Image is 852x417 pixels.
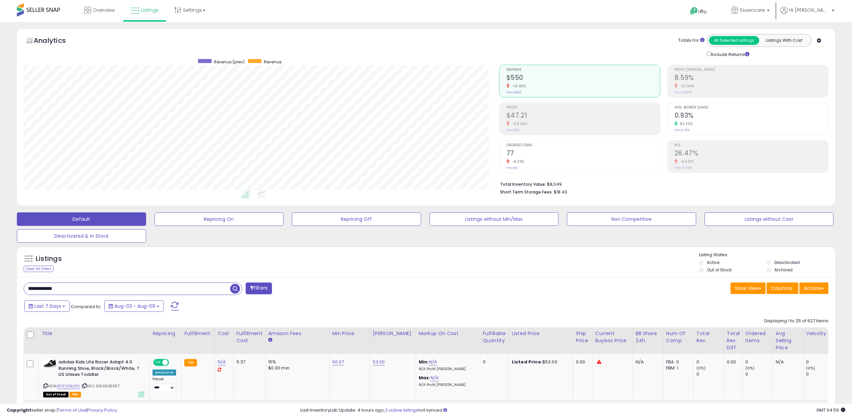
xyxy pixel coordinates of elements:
div: FBA: 0 [666,359,688,365]
div: Title [42,330,147,337]
a: B08S9BJDPL [57,383,80,389]
a: Hi [PERSON_NAME] [780,7,834,22]
span: $18.43 [554,189,567,195]
h2: $47.21 [506,112,660,121]
b: Max: [419,375,431,381]
div: Markup on Cost [419,330,477,337]
span: ROI [675,144,828,147]
small: (0%) [806,365,816,371]
div: Total Rev. [696,330,721,344]
span: Ordered Items [506,144,660,147]
small: (0%) [696,365,706,371]
div: seller snap | | [7,407,117,414]
img: 41VdbCFllQL._SL40_.jpg [43,359,57,368]
small: 82.35% [678,121,693,126]
span: Hi [PERSON_NAME] [789,7,830,13]
div: N/A [776,359,798,365]
small: Prev: $683 [506,90,521,94]
div: Min Price [332,330,367,337]
span: Revenue [506,68,660,72]
div: Avg Selling Price [776,330,800,351]
button: Repricing Off [292,212,421,226]
a: N/A [218,359,226,365]
small: Prev: 16.50% [675,90,692,94]
div: Listed Price [512,330,570,337]
div: 0.00 [727,359,737,365]
div: Fulfillment [184,330,212,337]
div: 0 [745,371,773,377]
div: 0.00 [576,359,587,365]
div: Preset: [153,377,176,392]
div: Amazon AI [153,369,176,376]
button: All Selected Listings [709,36,759,45]
p: N/A Profit [PERSON_NAME] [419,367,475,371]
button: Save View [731,282,766,294]
label: Out of Stock [707,267,732,273]
div: Total Rev. Diff. [727,330,740,351]
p: N/A Profit [PERSON_NAME] [419,383,475,387]
strong: Copyright [7,407,31,413]
small: FBA [184,359,197,366]
button: Default [17,212,146,226]
div: Ordered Items [745,330,770,344]
div: 0 [483,359,504,365]
div: 0 [696,371,724,377]
li: $8,049 [500,180,823,188]
h2: 26.47% [675,149,828,158]
div: 0 [745,359,773,365]
div: Num of Comp. [666,330,691,344]
div: ASIN: [43,359,144,396]
button: Aug-03 - Aug-09 [104,300,164,312]
button: Actions [799,282,828,294]
span: Profit [506,106,660,110]
a: N/A [429,359,437,365]
div: Last InventoryLab Update: 4 hours ago, not synced. [300,407,845,414]
div: Velocity [806,330,831,337]
small: -8.33% [510,159,524,164]
b: Short Term Storage Fees: [500,189,553,195]
h5: Analytics [34,36,79,47]
button: Listings without Cost [705,212,834,226]
span: Overview [93,7,115,13]
span: Aug-03 - Aug-09 [114,303,155,309]
span: Last 7 Days [34,303,61,309]
button: Filters [246,282,272,294]
span: Essencare [740,7,765,13]
b: adidas Kids Lite Racer Adapt 4.0 Running Shoe, Black/Black/White, 7 US Unisex Toddler [58,359,140,380]
a: Terms of Use [58,407,86,413]
div: Amazon Fees [268,330,327,337]
div: $53.00 [512,359,568,365]
button: Non Competitive [567,212,696,226]
button: Listings With Cost [759,36,809,45]
h2: 77 [506,149,660,158]
h5: Listings [36,254,62,264]
small: Prev: 0.51% [675,128,690,132]
button: Deactivated & In Stock [17,229,146,243]
small: -54.01% [678,159,694,164]
div: 15% [268,359,324,365]
span: Help [698,9,707,14]
div: Fulfillable Quantity [483,330,506,344]
div: Cost [218,330,231,337]
small: -58.09% [510,121,528,126]
span: Revenue [264,59,281,65]
div: Current Buybox Price [595,330,630,344]
div: BB Share 24h. [636,330,660,344]
label: Deactivated [774,260,800,265]
button: Repricing On [155,212,284,226]
b: Total Inventory Value: [500,181,546,187]
label: Archived [774,267,793,273]
span: Profit [PERSON_NAME] [675,68,828,72]
span: FBA [70,392,81,397]
div: $0.30 min [268,365,324,371]
div: Totals For [678,37,705,44]
small: Amazon Fees. [268,337,272,343]
button: Last 7 Days [24,300,70,312]
h2: 8.59% [675,74,828,83]
small: Prev: 57.56% [675,166,692,170]
div: Repricing [153,330,178,337]
a: 50.07 [332,359,344,365]
small: Prev: 84 [506,166,518,170]
span: 2025-08-17 04:59 GMT [816,407,845,413]
span: All listings that are currently out of stock and unavailable for purchase on Amazon [43,392,68,397]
